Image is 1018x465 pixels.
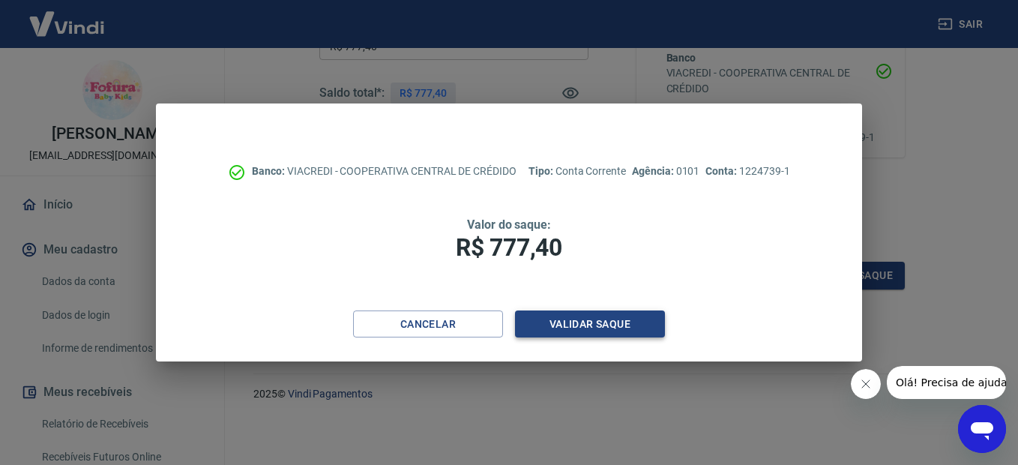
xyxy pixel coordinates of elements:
[632,165,676,177] span: Agência:
[467,217,551,232] span: Valor do saque:
[252,165,287,177] span: Banco:
[632,163,699,179] p: 0101
[456,233,562,262] span: R$ 777,40
[252,163,516,179] p: VIACREDI - COOPERATIVA CENTRAL DE CRÉDIDO
[851,369,881,399] iframe: Fechar mensagem
[705,163,789,179] p: 1224739-1
[9,10,126,22] span: Olá! Precisa de ajuda?
[528,163,626,179] p: Conta Corrente
[887,366,1006,399] iframe: Mensagem da empresa
[528,165,555,177] span: Tipo:
[958,405,1006,453] iframe: Botão para abrir a janela de mensagens
[705,165,739,177] span: Conta:
[515,310,665,338] button: Validar saque
[353,310,503,338] button: Cancelar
